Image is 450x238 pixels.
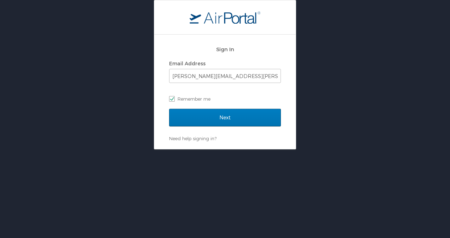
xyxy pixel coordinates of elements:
label: Email Address [169,60,206,66]
label: Remember me [169,94,281,104]
a: Need help signing in? [169,136,217,141]
input: Next [169,109,281,126]
h2: Sign In [169,45,281,53]
img: logo [190,11,260,24]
